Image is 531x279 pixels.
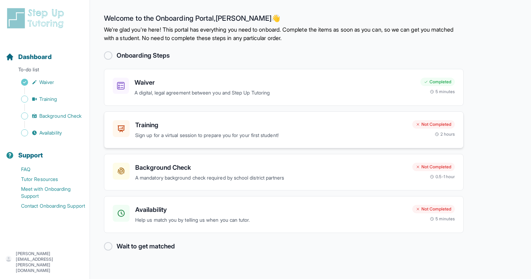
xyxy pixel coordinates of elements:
[6,77,90,87] a: Waiver
[6,174,90,184] a: Tutor Resources
[135,216,407,224] p: Help us match you by telling us when you can tutor.
[430,216,455,222] div: 5 minutes
[412,120,455,129] div: Not Completed
[135,174,407,182] p: A mandatory background check required by school district partners
[18,150,43,160] span: Support
[104,14,464,25] h2: Welcome to the Onboarding Portal, [PERSON_NAME] 👋
[435,131,455,137] div: 2 hours
[135,205,407,215] h3: Availability
[117,51,170,60] h2: Onboarding Steps
[412,163,455,171] div: Not Completed
[39,129,62,136] span: Availability
[135,89,415,97] p: A digital, legal agreement between you and Step Up Tutoring
[6,184,90,201] a: Meet with Onboarding Support
[6,52,52,62] a: Dashboard
[6,111,90,121] a: Background Check
[420,78,455,86] div: Completed
[6,7,68,30] img: logo
[16,251,84,273] p: [PERSON_NAME][EMAIL_ADDRESS][PERSON_NAME][DOMAIN_NAME]
[6,251,84,273] button: [PERSON_NAME][EMAIL_ADDRESS][PERSON_NAME][DOMAIN_NAME]
[39,112,81,119] span: Background Check
[117,241,175,251] h2: Wait to get matched
[6,201,90,211] a: Contact Onboarding Support
[430,89,455,95] div: 5 minutes
[135,78,415,87] h3: Waiver
[3,41,87,65] button: Dashboard
[3,66,87,76] p: To-do list
[104,154,464,191] a: Background CheckA mandatory background check required by school district partnersNot Completed0.5...
[135,131,407,139] p: Sign up for a virtual session to prepare you for your first student!
[104,196,464,233] a: AvailabilityHelp us match you by telling us when you can tutor.Not Completed5 minutes
[135,120,407,130] h3: Training
[104,69,464,106] a: WaiverA digital, legal agreement between you and Step Up TutoringCompleted5 minutes
[39,96,57,103] span: Training
[18,52,52,62] span: Dashboard
[412,205,455,213] div: Not Completed
[3,139,87,163] button: Support
[6,164,90,174] a: FAQ
[135,163,407,173] h3: Background Check
[430,174,455,180] div: 0.5-1 hour
[39,79,54,86] span: Waiver
[6,128,90,138] a: Availability
[6,94,90,104] a: Training
[104,25,464,42] p: We're glad you're here! This portal has everything you need to onboard. Complete the items as soo...
[104,111,464,148] a: TrainingSign up for a virtual session to prepare you for your first student!Not Completed2 hours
